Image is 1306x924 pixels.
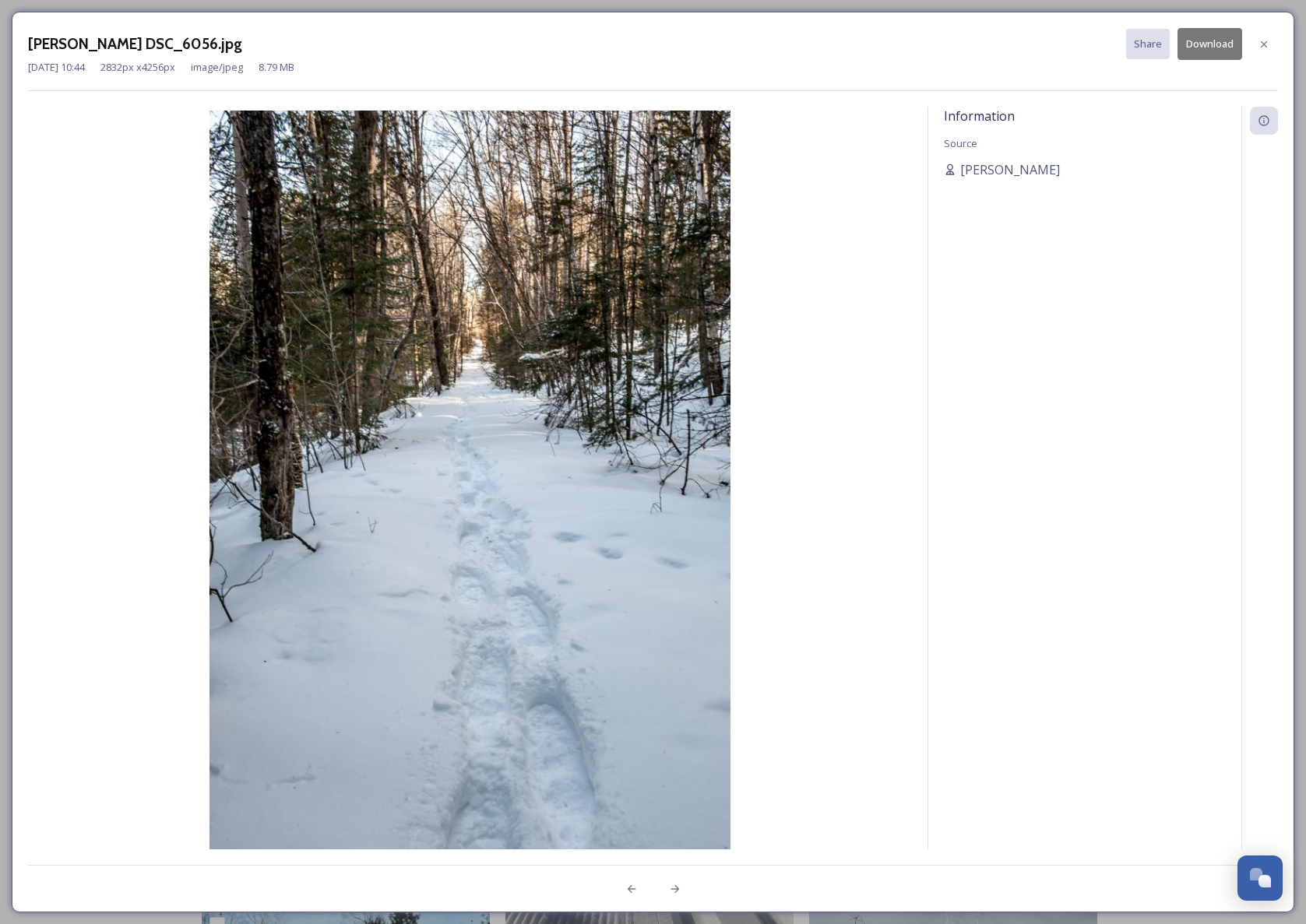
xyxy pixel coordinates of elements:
span: 2832 px x 4256 px [100,60,175,75]
span: Information [944,107,1015,125]
button: Download [1178,28,1242,60]
span: Source [944,136,977,150]
span: 8.79 MB [259,60,294,75]
img: c0b7a24b-8e3a-4019-a49c-102a0e61609b.jpg [28,111,912,894]
button: Share [1126,29,1170,59]
h3: [PERSON_NAME] DSC_6056.jpg [28,33,242,55]
button: Open Chat [1237,855,1283,901]
span: [DATE] 10:44 [28,60,85,75]
span: image/jpeg [191,60,243,75]
span: [PERSON_NAME] [960,160,1060,179]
